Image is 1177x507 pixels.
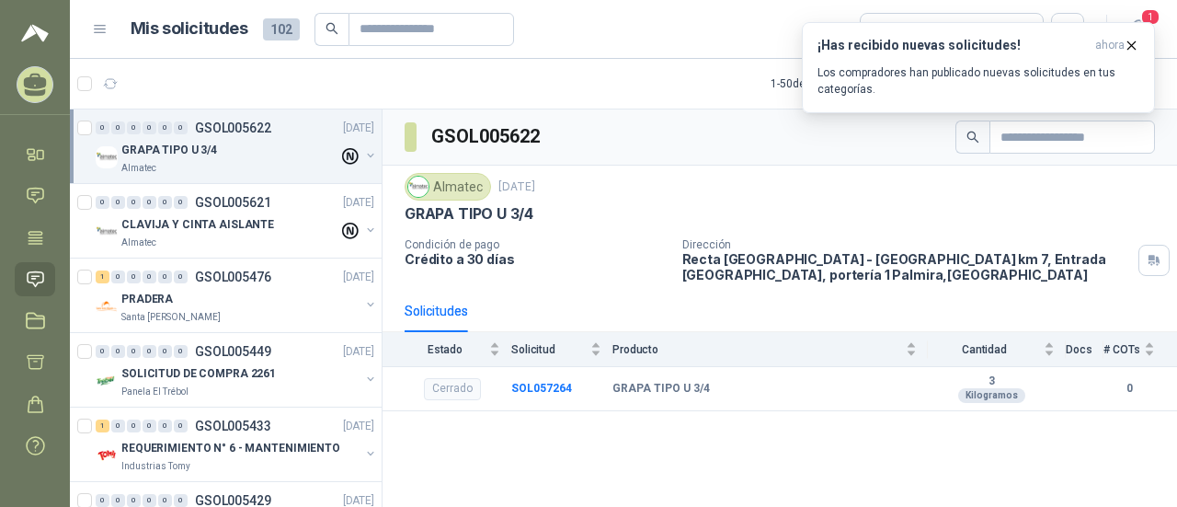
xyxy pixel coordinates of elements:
[195,271,271,283] p: GSOL005476
[143,196,156,209] div: 0
[127,271,141,283] div: 0
[928,332,1066,366] th: Cantidad
[405,301,468,321] div: Solicitudes
[872,19,910,40] div: Todas
[174,345,188,358] div: 0
[612,382,710,397] b: GRAPA TIPO U 3/4
[174,420,188,432] div: 0
[127,420,141,432] div: 0
[405,204,533,224] p: GRAPA TIPO U 3/4
[96,340,378,399] a: 0 0 0 0 0 0 GSOL005449[DATE] Company LogoSOLICITUD DE COMPRA 2261Panela El Trébol
[511,343,587,356] span: Solicitud
[405,343,486,356] span: Estado
[111,345,125,358] div: 0
[121,459,190,474] p: Industrias Tomy
[1103,343,1140,356] span: # COTs
[158,271,172,283] div: 0
[111,494,125,507] div: 0
[96,494,109,507] div: 0
[158,121,172,134] div: 0
[966,131,979,144] span: search
[143,420,156,432] div: 0
[143,271,156,283] div: 0
[127,196,141,209] div: 0
[431,122,543,151] h3: GSOL005622
[174,271,188,283] div: 0
[612,343,902,356] span: Producto
[121,236,156,250] p: Almatec
[195,494,271,507] p: GSOL005429
[511,332,612,366] th: Solicitud
[111,271,125,283] div: 0
[511,382,572,395] a: SOL057264
[343,418,374,435] p: [DATE]
[96,191,378,250] a: 0 0 0 0 0 0 GSOL005621[DATE] Company LogoCLAVIJA Y CINTA AISLANTEAlmatec
[174,121,188,134] div: 0
[143,121,156,134] div: 0
[96,345,109,358] div: 0
[127,494,141,507] div: 0
[96,415,378,474] a: 1 0 0 0 0 0 GSOL005433[DATE] Company LogoREQUERIMIENTO N° 6 - MANTENIMIENTOIndustrias Tomy
[127,345,141,358] div: 0
[424,378,481,400] div: Cerrado
[1140,8,1160,26] span: 1
[174,196,188,209] div: 0
[158,345,172,358] div: 0
[195,121,271,134] p: GSOL005622
[682,251,1131,282] p: Recta [GEOGRAPHIC_DATA] - [GEOGRAPHIC_DATA] km 7, Entrada [GEOGRAPHIC_DATA], portería 1 Palmira ,...
[195,420,271,432] p: GSOL005433
[1095,38,1125,53] span: ahora
[96,196,109,209] div: 0
[1066,332,1103,366] th: Docs
[96,271,109,283] div: 1
[263,18,300,40] span: 102
[111,121,125,134] div: 0
[111,420,125,432] div: 0
[958,388,1025,403] div: Kilogramos
[1103,332,1177,366] th: # COTs
[96,221,118,243] img: Company Logo
[96,266,378,325] a: 1 0 0 0 0 0 GSOL005476[DATE] Company LogoPRADERASanta [PERSON_NAME]
[121,365,276,383] p: SOLICITUD DE COMPRA 2261
[96,370,118,392] img: Company Logo
[817,38,1088,53] h3: ¡Has recibido nuevas solicitudes!
[195,345,271,358] p: GSOL005449
[96,146,118,168] img: Company Logo
[121,291,173,308] p: PRADERA
[343,194,374,212] p: [DATE]
[343,269,374,286] p: [DATE]
[131,16,248,42] h1: Mis solicitudes
[343,343,374,361] p: [DATE]
[121,216,274,234] p: CLAVIJA Y CINTA AISLANTE
[817,64,1139,98] p: Los compradores han publicado nuevas solicitudes en tus categorías.
[405,173,491,201] div: Almatec
[158,420,172,432] div: 0
[96,444,118,467] img: Company Logo
[143,345,156,358] div: 0
[96,121,109,134] div: 0
[143,494,156,507] div: 0
[121,385,189,399] p: Panela El Trébol
[1103,380,1155,398] b: 0
[326,22,338,35] span: search
[96,295,118,317] img: Company Logo
[195,196,271,209] p: GSOL005621
[21,22,49,44] img: Logo peakr
[405,251,668,267] p: Crédito a 30 días
[928,343,1040,356] span: Cantidad
[111,196,125,209] div: 0
[121,161,156,176] p: Almatec
[343,120,374,137] p: [DATE]
[121,142,217,159] p: GRAPA TIPO U 3/4
[96,117,378,176] a: 0 0 0 0 0 0 GSOL005622[DATE] Company LogoGRAPA TIPO U 3/4Almatec
[771,69,884,98] div: 1 - 50 de 146
[121,310,221,325] p: Santa [PERSON_NAME]
[405,238,668,251] p: Condición de pago
[498,179,535,196] p: [DATE]
[408,177,429,197] img: Company Logo
[174,494,188,507] div: 0
[1122,13,1155,46] button: 1
[383,332,511,366] th: Estado
[682,238,1131,251] p: Dirección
